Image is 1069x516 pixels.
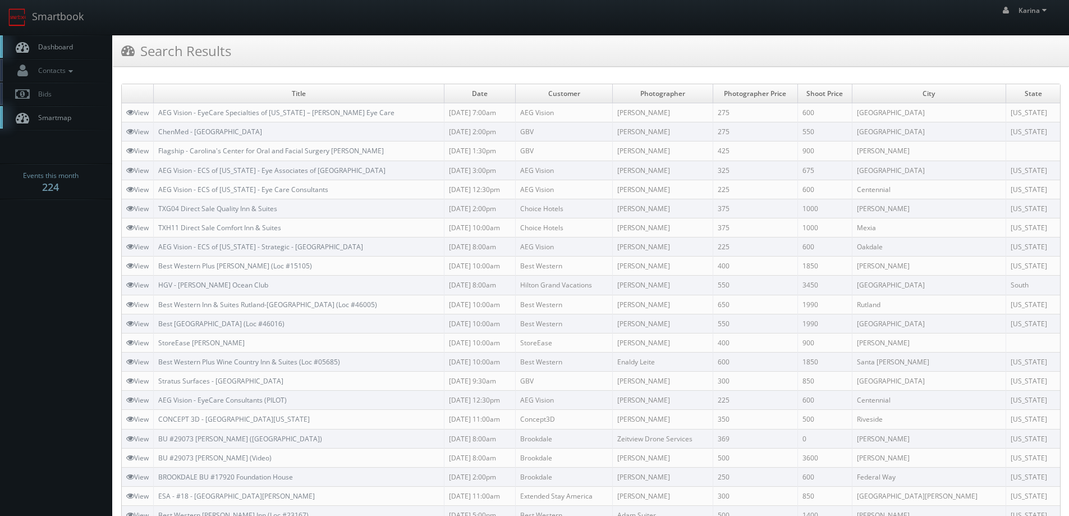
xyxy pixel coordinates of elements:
[444,333,516,352] td: [DATE] 10:00am
[158,395,287,405] a: AEG Vision - EyeCare Consultants (PILOT)
[613,141,713,161] td: [PERSON_NAME]
[158,127,262,136] a: ChenMed - [GEOGRAPHIC_DATA]
[444,391,516,410] td: [DATE] 12:30pm
[713,333,797,352] td: 400
[797,352,852,371] td: 1850
[713,257,797,276] td: 400
[158,338,245,348] a: StoreEase [PERSON_NAME]
[444,103,516,122] td: [DATE] 7:00am
[613,84,713,103] td: Photographer
[613,391,713,410] td: [PERSON_NAME]
[444,122,516,141] td: [DATE] 2:00pm
[516,141,613,161] td: GBV
[797,257,852,276] td: 1850
[613,103,713,122] td: [PERSON_NAME]
[852,372,1006,391] td: [GEOGRAPHIC_DATA]
[126,242,149,252] a: View
[852,141,1006,161] td: [PERSON_NAME]
[852,410,1006,429] td: Riveside
[126,146,149,156] a: View
[158,146,384,156] a: Flagship - Carolina's Center for Oral and Facial Surgery [PERSON_NAME]
[126,319,149,328] a: View
[158,434,322,444] a: BU #29073 [PERSON_NAME] ([GEOGRAPHIC_DATA])
[516,276,613,295] td: Hilton Grand Vacations
[797,84,852,103] td: Shoot Price
[444,295,516,314] td: [DATE] 10:00am
[126,223,149,232] a: View
[1006,180,1060,199] td: [US_STATE]
[444,180,516,199] td: [DATE] 12:30pm
[852,391,1006,410] td: Centennial
[613,295,713,314] td: [PERSON_NAME]
[158,280,268,290] a: HGV - [PERSON_NAME] Ocean Club
[713,448,797,467] td: 500
[613,372,713,391] td: [PERSON_NAME]
[516,161,613,180] td: AEG Vision
[1006,84,1060,103] td: State
[852,295,1006,314] td: Rutland
[713,84,797,103] td: Photographer Price
[713,103,797,122] td: 275
[713,486,797,505] td: 300
[613,410,713,429] td: [PERSON_NAME]
[713,122,797,141] td: 275
[121,41,231,61] h3: Search Results
[126,127,149,136] a: View
[516,372,613,391] td: GBV
[1006,122,1060,141] td: [US_STATE]
[516,199,613,218] td: Choice Hotels
[516,295,613,314] td: Best Western
[516,257,613,276] td: Best Western
[126,166,149,175] a: View
[516,333,613,352] td: StoreEase
[126,434,149,444] a: View
[797,448,852,467] td: 3600
[797,122,852,141] td: 550
[126,300,149,309] a: View
[852,218,1006,237] td: Mexia
[852,180,1006,199] td: Centennial
[852,122,1006,141] td: [GEOGRAPHIC_DATA]
[516,180,613,199] td: AEG Vision
[1006,372,1060,391] td: [US_STATE]
[126,414,149,424] a: View
[1006,486,1060,505] td: [US_STATE]
[713,276,797,295] td: 550
[613,276,713,295] td: [PERSON_NAME]
[713,391,797,410] td: 225
[126,185,149,194] a: View
[444,199,516,218] td: [DATE] 2:00pm
[516,429,613,448] td: Brookdale
[852,103,1006,122] td: [GEOGRAPHIC_DATA]
[1006,103,1060,122] td: [US_STATE]
[516,122,613,141] td: GBV
[613,180,713,199] td: [PERSON_NAME]
[444,429,516,448] td: [DATE] 8:00am
[797,161,852,180] td: 675
[516,352,613,371] td: Best Western
[1018,6,1050,15] span: Karina
[158,185,328,194] a: AEG Vision - ECS of [US_STATE] - Eye Care Consultants
[1006,352,1060,371] td: [US_STATE]
[444,486,516,505] td: [DATE] 11:00am
[1006,218,1060,237] td: [US_STATE]
[1006,429,1060,448] td: [US_STATE]
[852,429,1006,448] td: [PERSON_NAME]
[1006,448,1060,467] td: [US_STATE]
[158,491,315,501] a: ESA - #18 - [GEOGRAPHIC_DATA][PERSON_NAME]
[613,467,713,486] td: [PERSON_NAME]
[852,161,1006,180] td: [GEOGRAPHIC_DATA]
[852,276,1006,295] td: [GEOGRAPHIC_DATA]
[613,238,713,257] td: [PERSON_NAME]
[158,204,277,213] a: TXG04 Direct Sale Quality Inn & Suites
[126,453,149,463] a: View
[852,238,1006,257] td: Oakdale
[444,448,516,467] td: [DATE] 8:00am
[713,429,797,448] td: 369
[33,89,52,99] span: Bids
[126,108,149,117] a: View
[42,180,59,194] strong: 224
[126,491,149,501] a: View
[852,352,1006,371] td: Santa [PERSON_NAME]
[1006,391,1060,410] td: [US_STATE]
